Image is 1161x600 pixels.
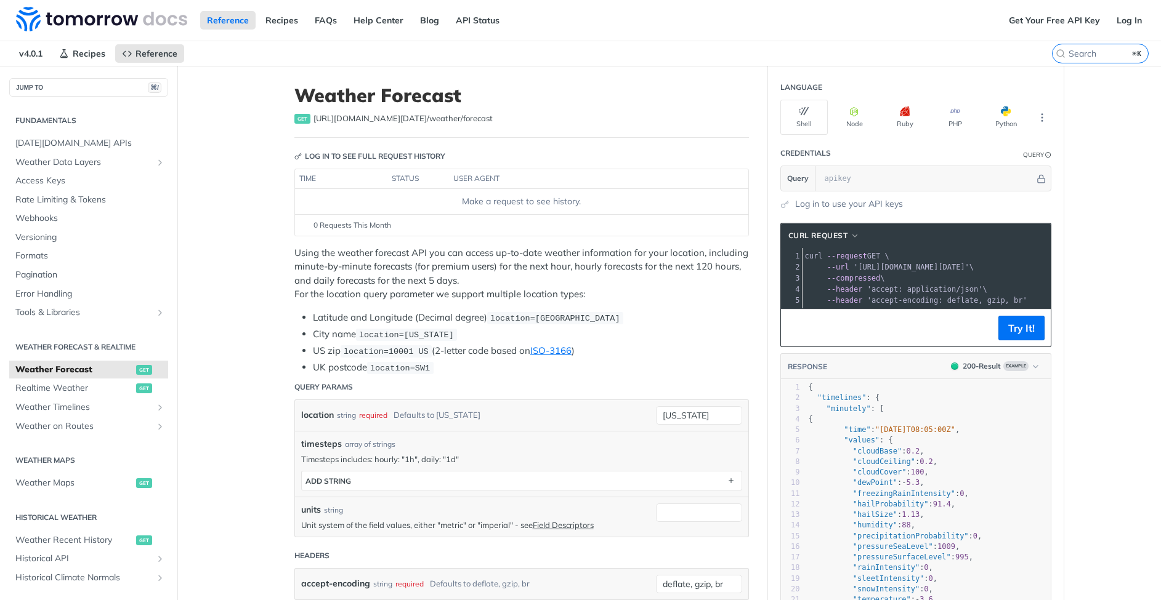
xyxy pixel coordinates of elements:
a: Webhooks [9,209,168,228]
div: 3 [781,404,800,414]
span: get [294,114,310,124]
button: Python [982,100,1030,135]
div: 1 [781,250,802,262]
div: 7 [781,446,800,457]
button: Show subpages for Weather Data Layers [155,158,165,167]
h1: Weather Forecast [294,84,749,106]
div: required [359,406,387,424]
a: Pagination [9,266,168,284]
div: 1 [781,382,800,393]
span: : [ [809,404,884,413]
button: Show subpages for Weather Timelines [155,402,165,412]
div: 16 [781,542,800,552]
li: City name [313,327,749,342]
span: "timelines" [817,393,866,402]
span: { [809,415,813,423]
span: location=[US_STATE] [359,330,454,340]
button: Hide [1035,172,1048,185]
div: 4 [781,414,800,425]
span: "dewPoint" [853,478,897,487]
span: { [809,383,813,391]
a: Error Handling [9,285,168,303]
div: string [324,505,343,516]
span: location=10001 US [344,347,429,356]
span: : , [809,510,924,519]
span: Example [1003,361,1029,371]
span: --header [827,296,863,305]
a: Weather Mapsget [9,474,168,492]
span: --header [827,285,863,294]
span: https://api.tomorrow.io/v4/weather/forecast [314,113,493,125]
div: 14 [781,520,800,530]
span: 0 [973,532,977,540]
li: US zip (2-letter code based on ) [313,344,749,358]
span: 88 [902,521,910,529]
button: Ruby [881,100,929,135]
button: JUMP TO⌘/ [9,78,168,97]
span: : , [809,553,973,561]
span: "cloudCeiling" [853,457,915,466]
span: Tools & Libraries [15,306,152,319]
span: "hailSize" [853,510,897,519]
a: Get Your Free API Key [1002,11,1107,30]
div: Defaults to deflate, gzip, br [430,575,530,593]
p: Using the weather forecast API you can access up-to-date weather information for your location, i... [294,246,749,302]
span: Webhooks [15,212,165,225]
span: v4.0.1 [12,44,49,63]
span: '[URL][DOMAIN_NAME][DATE]' [854,263,969,271]
span: 0 Requests This Month [314,220,391,231]
span: "pressureSurfaceLevel" [853,553,951,561]
span: location=[GEOGRAPHIC_DATA] [490,314,620,323]
span: \ [805,263,974,271]
span: : { [809,393,880,402]
span: : , [809,532,982,540]
span: Weather on Routes [15,420,152,433]
svg: Search [1056,49,1066,58]
span: "freezingRainIntensity" [853,489,955,498]
span: : , [809,585,933,593]
div: 4 [781,284,802,295]
div: 20 [781,584,800,594]
a: Tools & LibrariesShow subpages for Tools & Libraries [9,303,168,322]
span: ⌘/ [148,82,161,93]
span: - [902,478,906,487]
a: Access Keys [9,172,168,190]
th: user agent [449,169,724,189]
button: Show subpages for Weather on Routes [155,422,165,431]
span: 0 [924,585,928,593]
span: : , [809,500,956,508]
span: get [136,365,152,375]
div: 10 [781,478,800,488]
span: curl [805,252,823,260]
a: Realtime Weatherget [9,379,168,398]
button: Show subpages for Tools & Libraries [155,308,165,318]
span: location=SW1 [370,364,430,373]
button: Copy to clipboard [787,319,804,337]
label: location [301,406,334,424]
div: string [337,406,356,424]
div: Language [780,82,822,93]
div: Query Params [294,382,353,393]
span: 1009 [937,542,955,551]
span: GET \ [805,252,889,260]
a: Historical Climate NormalsShow subpages for Historical Climate Normals [9,569,168,587]
div: 12 [781,499,800,510]
img: Tomorrow.io Weather API Docs [16,7,187,31]
div: ADD string [305,476,351,486]
span: 1.13 [902,510,920,519]
a: Versioning [9,228,168,247]
div: 17 [781,552,800,562]
div: 11 [781,489,800,499]
span: : { [809,436,893,444]
span: "[DATE]T08:05:00Z" [875,425,955,434]
span: "cloudCover" [853,468,907,476]
button: 200200-ResultExample [945,360,1045,372]
span: Recipes [73,48,105,59]
span: \ [805,274,885,282]
a: Blog [413,11,446,30]
button: Show subpages for Historical Climate Normals [155,573,165,583]
a: Reference [200,11,256,30]
div: 9 [781,467,800,478]
span: 'accept-encoding: deflate, gzip, br' [867,296,1027,305]
span: 0 [924,563,928,572]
